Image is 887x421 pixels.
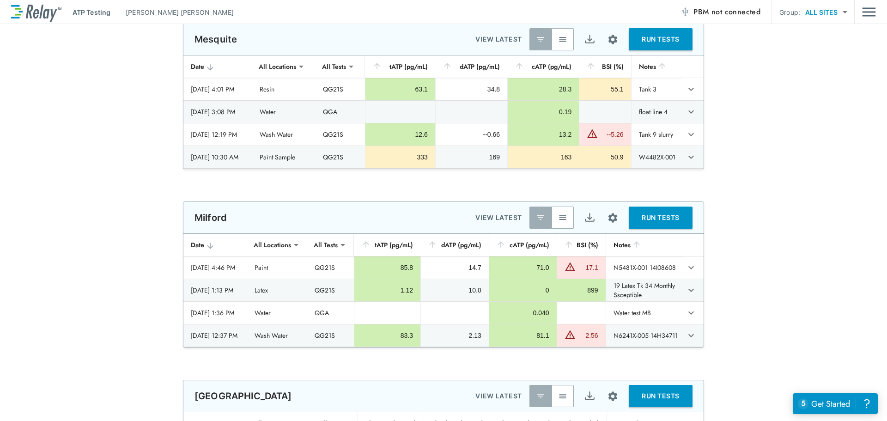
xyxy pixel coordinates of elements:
img: Export Icon [584,390,595,402]
div: 10.0 [428,286,481,295]
td: QG21S [316,123,365,146]
td: QG21S [307,279,354,301]
div: All Tests [307,236,344,254]
button: expand row [683,305,699,321]
img: Settings Icon [607,390,619,402]
p: VIEW LATEST [475,212,522,223]
div: [DATE] 1:13 PM [191,286,240,295]
td: Resin [252,78,316,100]
td: Water [252,101,316,123]
div: 333 [373,153,428,162]
p: VIEW LATEST [475,390,522,402]
p: Group: [779,7,800,17]
div: [DATE] 12:19 PM [191,130,245,139]
button: Export [578,207,601,229]
div: [DATE] 4:01 PM [191,85,245,94]
button: expand row [683,104,699,120]
td: float line 4 [631,101,681,123]
button: Site setup [601,384,625,409]
button: RUN TESTS [629,385,693,407]
div: 28.3 [515,85,571,94]
div: All Locations [247,236,298,254]
button: expand row [683,149,699,165]
img: LuminUltra Relay [11,2,61,22]
span: not connected [711,6,760,17]
div: 0.19 [515,107,571,116]
table: sticky table [183,234,704,347]
button: PBM not connected [677,3,764,21]
img: Warning [565,261,576,272]
div: [DATE] 12:37 PM [191,331,240,340]
div: 0 [497,286,549,295]
span: PBM [693,6,760,18]
img: Latest [536,391,545,401]
img: Drawer Icon [862,3,876,21]
td: Paint [247,256,307,279]
button: expand row [683,328,699,343]
div: [DATE] 3:08 PM [191,107,245,116]
p: Milford [194,212,227,223]
td: QGA [307,302,354,324]
button: Site setup [601,206,625,230]
button: RUN TESTS [629,207,693,229]
div: [DATE] 10:30 AM [191,153,245,162]
img: Export Icon [584,212,595,224]
img: Latest [536,213,545,222]
button: Main menu [862,3,876,21]
td: N6241X-005 14H34711 [606,324,683,347]
td: Wash Water [252,123,316,146]
table: sticky table [183,55,704,169]
p: [PERSON_NAME] [PERSON_NAME] [126,7,234,17]
div: BSI (%) [586,61,623,72]
td: QG21S [307,324,354,347]
div: [DATE] 1:36 PM [191,308,240,317]
img: Warning [565,329,576,340]
div: BSI (%) [564,239,598,250]
img: View All [558,213,567,222]
div: tATP (pg/mL) [372,61,428,72]
div: 12.6 [373,130,428,139]
td: QGA [316,101,365,123]
td: QG21S [316,78,365,100]
div: --0.66 [443,130,500,139]
div: 14.7 [428,263,481,272]
div: dATP (pg/mL) [443,61,500,72]
img: Latest [536,35,545,44]
p: [GEOGRAPHIC_DATA] [194,390,292,402]
button: expand row [683,260,699,275]
div: cATP (pg/mL) [515,61,571,72]
div: All Tests [316,57,352,76]
div: 899 [565,286,598,295]
div: All Locations [252,57,303,76]
div: tATP (pg/mL) [361,239,413,250]
div: [DATE] 4:46 PM [191,263,240,272]
img: Warning [587,128,598,139]
iframe: Resource center [793,393,878,414]
td: W4482X-001 [631,146,681,168]
td: Wash Water [247,324,307,347]
p: VIEW LATEST [475,34,522,45]
div: --5.26 [600,130,623,139]
img: Settings Icon [607,34,619,45]
th: Date [183,234,247,256]
div: 17.1 [578,263,598,272]
div: dATP (pg/mL) [428,239,481,250]
td: Water [247,302,307,324]
img: View All [558,391,567,401]
button: Site setup [601,27,625,52]
div: 63.1 [373,85,428,94]
div: 2.56 [578,331,598,340]
div: Notes [639,61,674,72]
button: RUN TESTS [629,28,693,50]
div: 81.1 [497,331,549,340]
div: 0.040 [497,308,549,317]
td: Latex [247,279,307,301]
img: Settings Icon [607,212,619,224]
td: Water test MB [606,302,683,324]
div: 169 [443,153,500,162]
button: Export [578,28,601,50]
td: QG21S [307,256,354,279]
td: 19 Latex Tk 34 Monthly Ssceptible [606,279,683,301]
